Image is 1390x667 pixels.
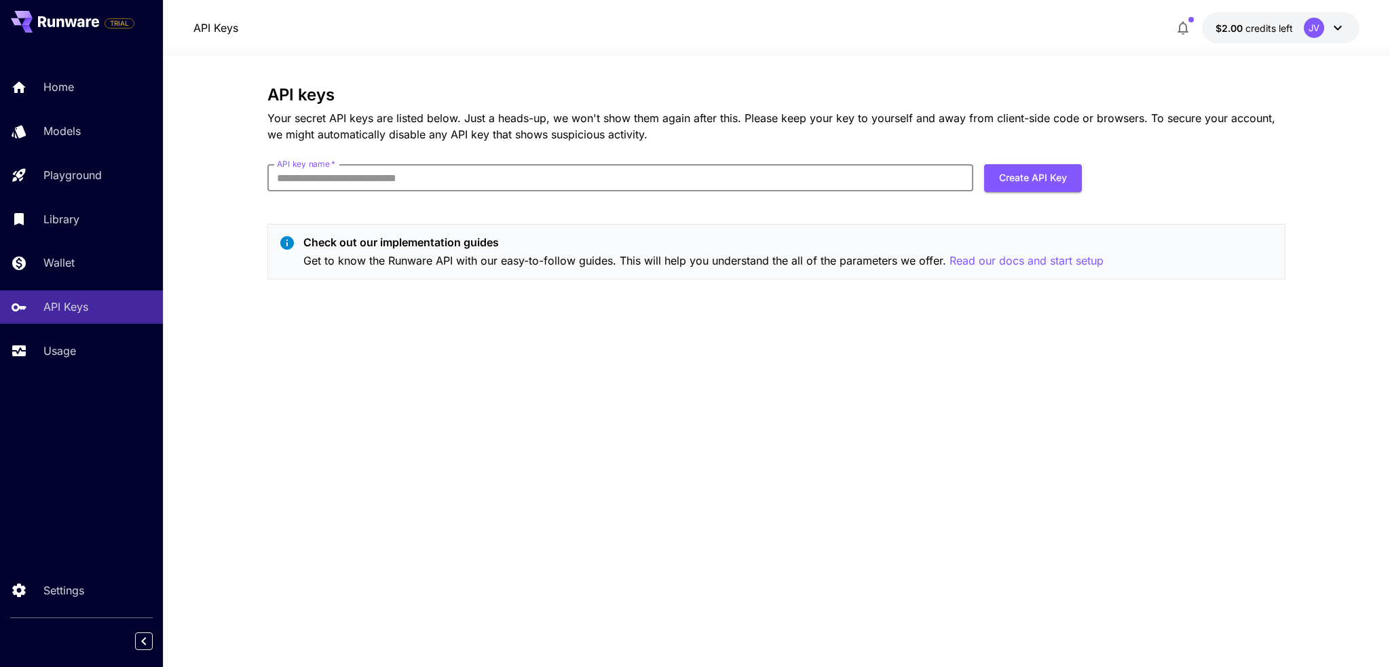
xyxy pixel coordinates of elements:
[984,164,1082,192] button: Create API Key
[1304,18,1324,38] div: JV
[267,85,1285,104] h3: API keys
[193,20,238,36] a: API Keys
[267,110,1285,142] p: Your secret API keys are listed below. Just a heads-up, we won't show them again after this. Plea...
[105,15,134,31] span: Add your payment card to enable full platform functionality.
[145,629,163,653] div: Collapse sidebar
[105,18,134,28] span: TRIAL
[950,252,1104,269] button: Read our docs and start setup
[43,582,84,598] p: Settings
[303,252,1104,269] p: Get to know the Runware API with our easy-to-follow guides. This will help you understand the all...
[1245,22,1293,34] span: credits left
[135,632,153,650] button: Collapse sidebar
[43,79,74,95] p: Home
[43,254,75,271] p: Wallet
[1216,22,1245,34] span: $2.00
[43,211,79,227] p: Library
[43,123,81,139] p: Models
[277,158,335,170] label: API key name
[43,299,88,315] p: API Keys
[1216,21,1293,35] div: $2.00
[193,20,238,36] nav: breadcrumb
[43,343,76,359] p: Usage
[43,167,102,183] p: Playground
[303,234,1104,250] p: Check out our implementation guides
[1202,12,1359,43] button: $2.00JV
